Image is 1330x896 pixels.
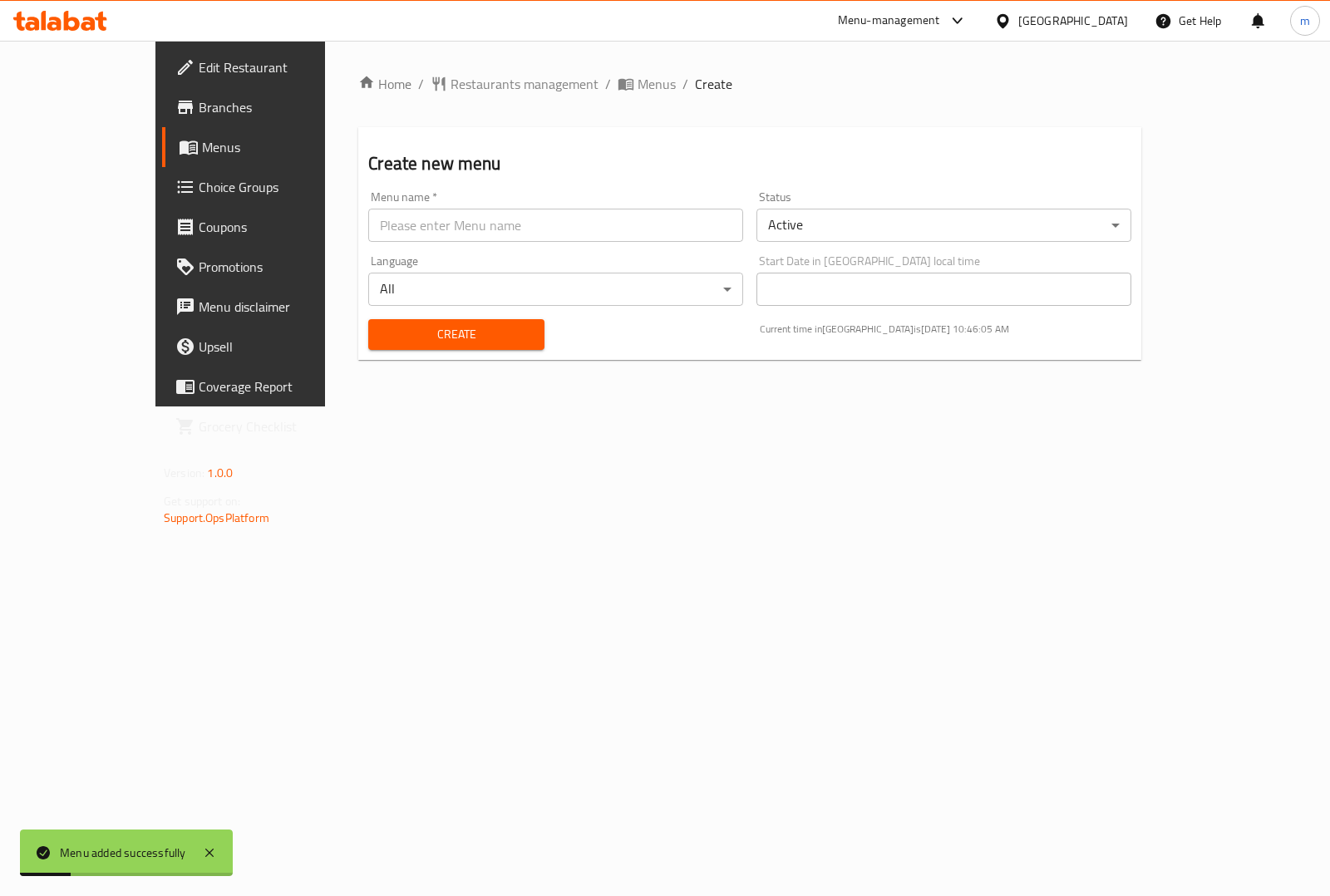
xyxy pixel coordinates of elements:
[451,74,598,94] span: Restaurants management
[162,406,377,446] a: Grocery Checklist
[605,74,611,94] li: /
[162,87,377,127] a: Branches
[199,377,364,396] span: Coverage Report
[162,207,377,247] a: Coupons
[358,74,411,94] a: Home
[162,167,377,207] a: Choice Groups
[162,127,377,167] a: Menus
[1018,12,1128,30] div: [GEOGRAPHIC_DATA]
[162,47,377,87] a: Edit Restaurant
[162,247,377,287] a: Promotions
[202,137,364,157] span: Menus
[431,74,598,94] a: Restaurants management
[638,74,676,94] span: Menus
[382,324,530,345] span: Create
[418,74,424,94] li: /
[618,74,676,94] a: Menus
[368,319,544,350] button: Create
[207,462,233,484] span: 1.0.0
[756,209,1131,242] div: Active
[199,177,364,197] span: Choice Groups
[695,74,732,94] span: Create
[164,462,204,484] span: Version:
[162,287,377,327] a: Menu disclaimer
[199,257,364,277] span: Promotions
[682,74,688,94] li: /
[164,507,269,529] a: Support.OpsPlatform
[368,151,1131,176] h2: Create new menu
[368,209,743,242] input: Please enter Menu name
[199,297,364,317] span: Menu disclaimer
[162,367,377,406] a: Coverage Report
[199,217,364,237] span: Coupons
[358,74,1141,94] nav: breadcrumb
[162,327,377,367] a: Upsell
[199,97,364,117] span: Branches
[199,416,364,436] span: Grocery Checklist
[838,11,940,31] div: Menu-management
[199,57,364,77] span: Edit Restaurant
[760,322,1131,337] p: Current time in [GEOGRAPHIC_DATA] is [DATE] 10:46:05 AM
[60,844,186,862] div: Menu added successfully
[199,337,364,357] span: Upsell
[368,273,743,306] div: All
[164,490,240,512] span: Get support on:
[1300,12,1310,30] span: m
